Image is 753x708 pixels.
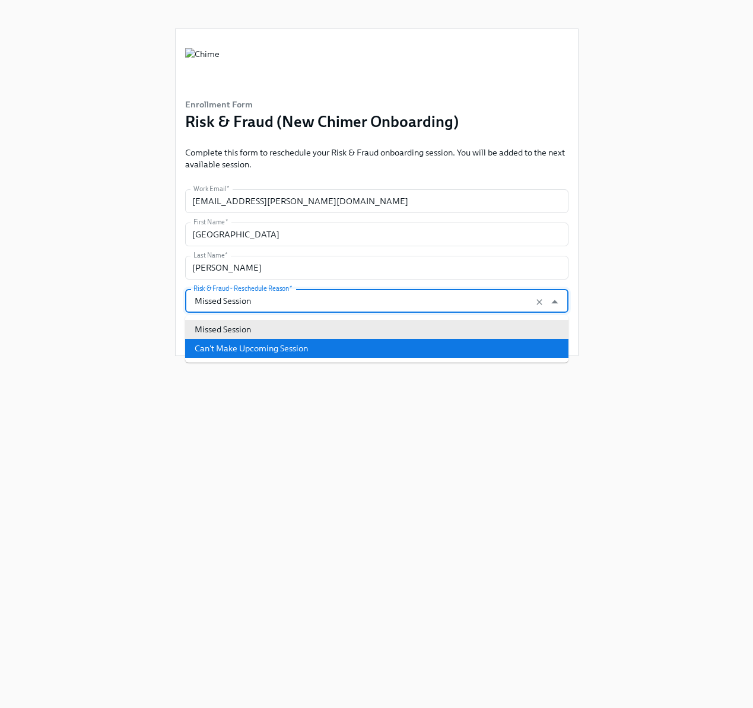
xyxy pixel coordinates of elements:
[185,339,568,358] li: Can't Make Upcoming Session
[185,147,568,170] p: Complete this form to reschedule your Risk & Fraud onboarding session. You will be added to the n...
[185,48,220,84] img: Chime
[532,295,547,309] button: Clear
[185,111,459,132] h3: Risk & Fraud (New Chimer Onboarding)
[185,320,568,339] li: Missed Session
[185,98,459,111] h6: Enrollment Form
[545,293,564,311] button: Close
